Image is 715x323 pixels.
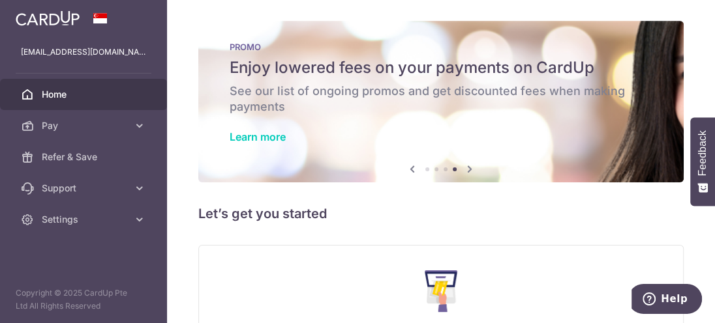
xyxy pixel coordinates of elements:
iframe: Opens a widget where you can find more information [631,284,702,316]
h5: Let’s get you started [198,203,684,224]
h6: See our list of ongoing promos and get discounted fees when making payments [230,83,652,115]
p: PROMO [230,42,652,52]
button: Feedback - Show survey [690,117,715,206]
span: Home [42,88,128,101]
img: Latest Promos banner [198,21,684,182]
img: CardUp [16,10,80,26]
span: Feedback [697,130,708,176]
span: Settings [42,213,128,226]
p: [EMAIL_ADDRESS][DOMAIN_NAME] [21,46,146,59]
span: Pay [42,119,128,132]
span: Support [42,182,128,195]
img: Make Payment [425,270,458,312]
a: Learn more [230,130,286,143]
h5: Enjoy lowered fees on your payments on CardUp [230,57,652,78]
span: Refer & Save [42,150,128,163]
